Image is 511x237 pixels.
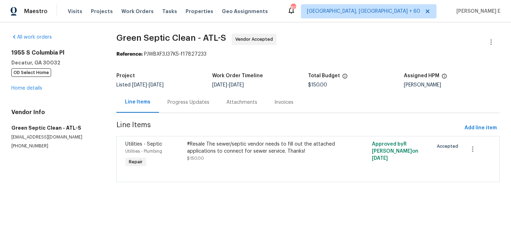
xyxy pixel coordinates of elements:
[126,158,145,165] span: Repair
[116,51,500,58] div: PJWBXF3J37K5-f17827233
[454,8,500,15] span: [PERSON_NAME] E
[212,83,244,88] span: -
[11,134,99,140] p: [EMAIL_ADDRESS][DOMAIN_NAME]
[187,141,337,155] div: #Resale The sewer/septic vendor needs to fill out the attached applications to connect for sewer ...
[116,34,226,42] span: Green Septic Clean - ATL-S
[372,142,418,161] span: Approved by R [PERSON_NAME] on
[116,83,164,88] span: Listed
[404,73,439,78] h5: Assigned HPM
[125,149,162,153] span: Utilities - Plumbing
[132,83,147,88] span: [DATE]
[229,83,244,88] span: [DATE]
[235,36,276,43] span: Vendor Accepted
[11,35,52,40] a: All work orders
[11,143,99,149] p: [PHONE_NUMBER]
[404,83,500,88] div: [PERSON_NAME]
[187,156,204,160] span: $150.00
[149,83,164,88] span: [DATE]
[308,83,327,88] span: $150.00
[226,99,257,106] div: Attachments
[11,49,99,56] h2: 1955 S Columbia Pl
[437,143,461,150] span: Accepted
[308,73,340,78] h5: Total Budget
[116,73,135,78] h5: Project
[212,73,263,78] h5: Work Order Timeline
[222,8,268,15] span: Geo Assignments
[11,68,51,77] span: OD Select Home
[11,109,99,116] h4: Vendor Info
[465,124,497,132] span: Add line item
[274,99,293,106] div: Invoices
[91,8,113,15] span: Projects
[68,8,82,15] span: Visits
[11,124,99,131] h5: Green Septic Clean - ATL-S
[186,8,213,15] span: Properties
[462,122,500,135] button: Add line item
[372,156,388,161] span: [DATE]
[121,8,154,15] span: Work Orders
[116,52,143,57] b: Reference:
[132,83,164,88] span: -
[11,86,42,91] a: Home details
[167,99,209,106] div: Progress Updates
[11,59,99,66] h5: Decatur, GA 30032
[116,122,462,135] span: Line Items
[291,4,296,11] div: 806
[125,98,150,106] div: Line Items
[307,8,420,15] span: [GEOGRAPHIC_DATA], [GEOGRAPHIC_DATA] + 60
[342,73,348,83] span: The total cost of line items that have been proposed by Opendoor. This sum includes line items th...
[24,8,48,15] span: Maestro
[441,73,447,83] span: The hpm assigned to this work order.
[125,142,162,147] span: Utilities - Septic
[162,9,177,14] span: Tasks
[212,83,227,88] span: [DATE]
